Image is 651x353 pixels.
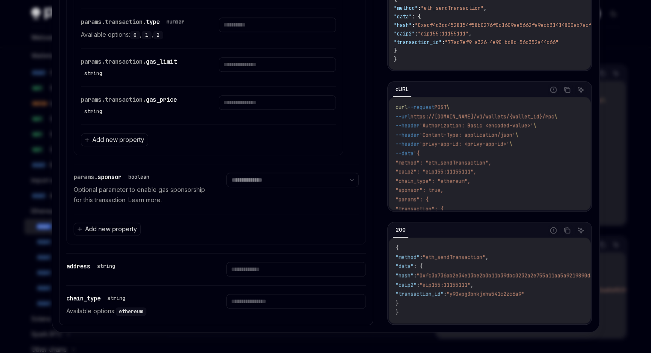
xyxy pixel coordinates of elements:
span: } [394,47,397,54]
span: } [395,309,398,316]
span: "transaction": { [395,206,443,212]
span: : [415,30,418,37]
div: address [66,262,119,271]
span: 'Authorization: Basic <encoded-value>' [419,122,533,129]
span: { [395,244,398,251]
span: \ [533,122,536,129]
div: cURL [393,84,411,94]
span: '{ [413,150,419,157]
span: } [394,56,397,63]
span: "params": { [395,196,428,203]
span: , [484,5,487,12]
span: --header [395,122,419,129]
button: Report incorrect code [548,225,559,236]
span: 'privy-app-id: <privy-app-id>' [419,141,509,147]
span: params. [74,173,98,181]
span: chain_type [66,294,101,302]
span: "method" [394,5,418,12]
span: : [418,5,421,12]
span: --url [395,113,410,120]
span: ethereum [119,308,143,315]
span: gas_price [146,96,177,103]
span: address [66,262,90,270]
div: chain_type [66,294,129,303]
span: --data [395,150,413,157]
span: "0xfc3a736ab2e34e13be2b0b11b39dbc0232a2e755a11aa5a9219890d3b2c6c7d8" [416,272,620,279]
span: \ [509,141,512,147]
div: params.sponsor [74,173,153,181]
p: Available options: , , [81,29,198,40]
div: string [84,70,102,77]
span: "eip155:11155111" [419,282,470,288]
button: Copy the contents from the code block [562,84,573,95]
span: "transaction_id" [394,39,442,46]
span: "eth_sendTransaction" [421,5,484,12]
span: "caip2" [394,30,415,37]
span: 1 [145,32,148,38]
span: "caip2": "eip155:11155111", [395,168,476,175]
span: } [395,300,398,307]
span: , [470,282,473,288]
span: : [442,39,445,46]
span: 'Content-Type: application/json' [419,132,515,138]
button: Add new property [74,223,141,235]
span: "transaction_id" [395,291,443,297]
span: sponsor [98,173,122,181]
span: params.transaction. [81,96,146,103]
div: boolean [128,174,149,180]
span: --header [395,141,419,147]
span: "77ad7ef9-a326-4e90-bd8c-56c352a44c66" [445,39,559,46]
span: params.transaction. [81,18,146,26]
span: , [469,30,472,37]
span: : [416,282,419,288]
p: Available options: [66,306,206,316]
span: --header [395,132,419,138]
button: Copy the contents from the code block [562,225,573,236]
span: "caip2" [395,282,416,288]
span: "eip155:11155111" [418,30,469,37]
div: params.transaction.gas_limit [81,57,198,78]
span: "method" [395,254,419,261]
span: --request [407,104,434,111]
span: params.transaction. [81,58,146,65]
span: gas_limit [146,58,177,65]
span: curl [395,104,407,111]
span: : { [412,13,421,20]
div: params.transaction.type [81,18,188,26]
span: "eth_sendTransaction" [422,254,485,261]
span: "y90vpg3bnkjxhw541c2zc6a9" [446,291,524,297]
span: \ [515,132,518,138]
span: "method": "eth_sendTransaction", [395,159,491,166]
span: \ [554,113,557,120]
span: 0 [134,32,137,38]
span: : [443,291,446,297]
div: number [166,18,184,25]
span: : [419,254,422,261]
button: Ask AI [575,225,586,236]
span: "data" [394,13,412,20]
span: POST [434,104,446,111]
div: string [84,108,102,115]
span: "chain_type": "ethereum", [395,178,470,185]
div: string [97,263,115,270]
span: : { [413,263,422,270]
button: Ask AI [575,84,586,95]
button: Report incorrect code [548,84,559,95]
div: params.transaction.gas_price [81,95,198,116]
span: 2 [157,32,160,38]
span: "data" [395,263,413,270]
div: 200 [393,225,408,235]
span: : [413,272,416,279]
span: , [485,254,488,261]
div: string [107,295,125,302]
span: https://[DOMAIN_NAME]/v1/wallets/{wallet_id}/rpc [410,113,554,120]
span: \ [446,104,449,111]
button: Add new property [81,133,148,146]
span: Add new property [85,225,137,233]
p: Optional parameter to enable gas sponsorship for this transaction. Learn more. [74,185,206,205]
span: "hash" [394,22,412,29]
span: "0xacf4d3dd4528154f58b0276f0c1609ae5662fa9ecb31414800ab7acfa73a5bae" [415,22,618,29]
span: : [412,22,415,29]
span: type [146,18,160,26]
span: Add new property [92,135,144,144]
